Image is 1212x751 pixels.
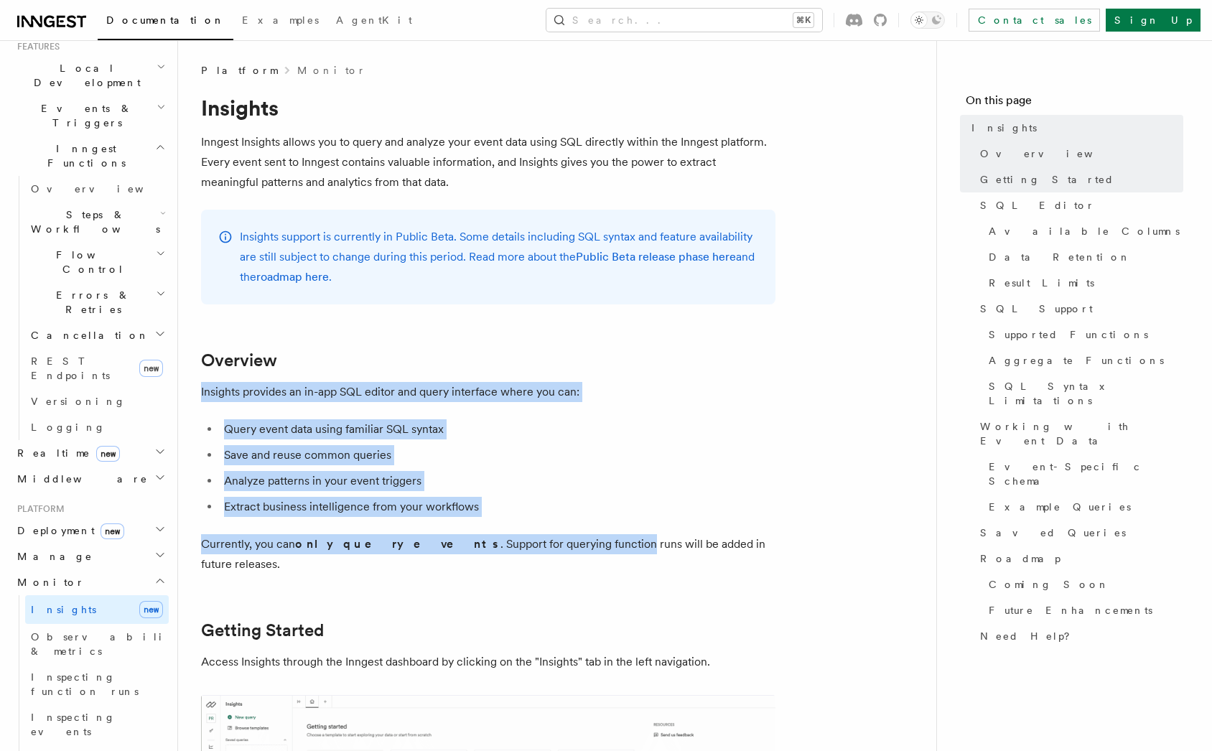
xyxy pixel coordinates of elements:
a: Supported Functions [983,322,1183,347]
button: Local Development [11,55,169,95]
a: Contact sales [969,9,1100,32]
button: Middleware [11,466,169,492]
span: Steps & Workflows [25,207,160,236]
span: Future Enhancements [989,603,1152,617]
span: Working with Event Data [980,419,1183,448]
span: Saved Queries [980,526,1126,540]
a: SQL Editor [974,192,1183,218]
a: Roadmap [974,546,1183,572]
span: Cancellation [25,328,149,342]
p: Insights provides an in-app SQL editor and query interface where you can: [201,382,775,402]
a: Overview [974,141,1183,167]
span: SQL Support [980,302,1093,316]
kbd: ⌘K [793,13,814,27]
a: Versioning [25,388,169,414]
a: Event-Specific Schema [983,454,1183,494]
p: Currently, you can . Support for querying function runs will be added in future releases. [201,534,775,574]
a: Documentation [98,4,233,40]
span: Logging [31,421,106,433]
span: SQL Editor [980,198,1095,213]
a: Getting Started [201,620,324,640]
a: Overview [25,176,169,202]
span: Inngest Functions [11,141,155,170]
p: Insights support is currently in Public Beta. Some details including SQL syntax and feature avail... [240,227,758,287]
span: Coming Soon [989,577,1109,592]
span: Data Retention [989,250,1131,264]
button: Cancellation [25,322,169,348]
button: Manage [11,544,169,569]
h4: On this page [966,92,1183,115]
span: Insights [971,121,1037,135]
div: Inngest Functions [11,176,169,440]
a: Coming Soon [983,572,1183,597]
span: new [139,360,163,377]
a: Aggregate Functions [983,347,1183,373]
button: Monitor [11,569,169,595]
span: Manage [11,549,93,564]
span: new [101,523,124,539]
span: Inspecting events [31,712,116,737]
span: Features [11,41,60,52]
span: AgentKit [336,14,412,26]
span: SQL Syntax Limitations [989,379,1183,408]
span: Versioning [31,396,126,407]
a: Available Columns [983,218,1183,244]
a: Inspecting events [25,704,169,745]
span: Result Limits [989,276,1094,290]
span: Example Queries [989,500,1131,514]
a: REST Endpointsnew [25,348,169,388]
button: Search...⌘K [546,9,822,32]
a: SQL Support [974,296,1183,322]
p: Access Insights through the Inngest dashboard by clicking on the "Insights" tab in the left navig... [201,652,775,672]
a: AgentKit [327,4,421,39]
button: Errors & Retries [25,282,169,322]
a: Future Enhancements [983,597,1183,623]
span: Errors & Retries [25,288,156,317]
span: Realtime [11,446,120,460]
a: roadmap here [256,270,329,284]
strong: only query events [295,537,500,551]
a: Overview [201,350,277,370]
button: Deploymentnew [11,518,169,544]
p: Inngest Insights allows you to query and analyze your event data using SQL directly within the In... [201,132,775,192]
a: Working with Event Data [974,414,1183,454]
li: Save and reuse common queries [220,445,775,465]
span: Overview [31,183,179,195]
a: Example Queries [983,494,1183,520]
span: Overview [980,146,1128,161]
a: Need Help? [974,623,1183,649]
span: Platform [11,503,65,515]
span: new [139,601,163,618]
span: Roadmap [980,551,1060,566]
button: Realtimenew [11,440,169,466]
span: Platform [201,63,277,78]
a: Getting Started [974,167,1183,192]
li: Query event data using familiar SQL syntax [220,419,775,439]
span: Need Help? [980,629,1080,643]
h1: Insights [201,95,775,121]
a: SQL Syntax Limitations [983,373,1183,414]
span: Monitor [11,575,85,589]
a: Monitor [297,63,365,78]
a: Public Beta release phase here [576,250,736,263]
span: Local Development [11,61,157,90]
button: Events & Triggers [11,95,169,136]
span: Available Columns [989,224,1180,238]
button: Inngest Functions [11,136,169,176]
span: Aggregate Functions [989,353,1164,368]
a: Insightsnew [25,595,169,624]
span: Getting Started [980,172,1114,187]
span: Observability & metrics [31,631,179,657]
a: Logging [25,414,169,440]
a: Sign Up [1106,9,1201,32]
li: Analyze patterns in your event triggers [220,471,775,491]
span: Event-Specific Schema [989,460,1183,488]
span: Insights [31,604,96,615]
span: new [96,446,120,462]
button: Flow Control [25,242,169,282]
a: Observability & metrics [25,624,169,664]
a: Examples [233,4,327,39]
span: Middleware [11,472,148,486]
span: Events & Triggers [11,101,157,130]
a: Saved Queries [974,520,1183,546]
